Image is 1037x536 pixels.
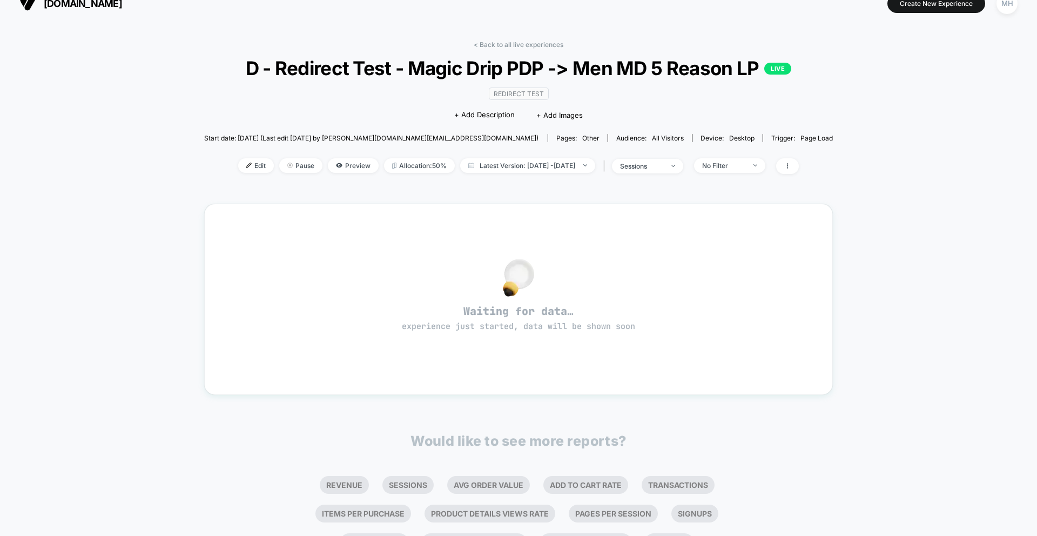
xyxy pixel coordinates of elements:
span: Start date: [DATE] (Last edit [DATE] by [PERSON_NAME][DOMAIN_NAME][EMAIL_ADDRESS][DOMAIN_NAME]) [204,134,538,142]
li: Pages Per Session [569,505,658,522]
span: Device: [692,134,763,142]
img: end [671,165,675,167]
img: no_data [503,259,534,297]
span: All Visitors [652,134,684,142]
li: Signups [671,505,718,522]
span: Pause [279,158,322,173]
div: No Filter [702,162,745,170]
div: sessions [620,162,663,170]
span: + Add Images [536,111,583,119]
li: Sessions [382,476,434,494]
span: Page Load [800,134,833,142]
img: end [287,163,293,168]
span: Redirect Test [489,88,549,100]
div: Pages: [556,134,600,142]
span: desktop [729,134,755,142]
div: Trigger: [771,134,833,142]
a: < Back to all live experiences [474,41,563,49]
img: edit [246,163,252,168]
li: Product Details Views Rate [425,505,555,522]
p: Would like to see more reports? [410,433,627,449]
img: rebalance [392,163,396,169]
img: calendar [468,163,474,168]
span: D - Redirect Test - Magic Drip PDP -> Men MD 5 Reason LP [235,57,802,79]
p: LIVE [764,63,791,75]
li: Avg Order Value [447,476,530,494]
span: | [601,158,612,174]
div: Audience: [616,134,684,142]
span: Latest Version: [DATE] - [DATE] [460,158,595,173]
img: end [583,164,587,166]
span: Preview [328,158,379,173]
li: Items Per Purchase [315,505,411,522]
span: + Add Description [454,110,515,120]
li: Add To Cart Rate [543,476,628,494]
span: Allocation: 50% [384,158,455,173]
span: Waiting for data… [224,304,814,332]
img: end [753,164,757,166]
li: Revenue [320,476,369,494]
li: Transactions [642,476,715,494]
span: Edit [238,158,274,173]
span: experience just started, data will be shown soon [402,321,635,332]
span: other [582,134,600,142]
